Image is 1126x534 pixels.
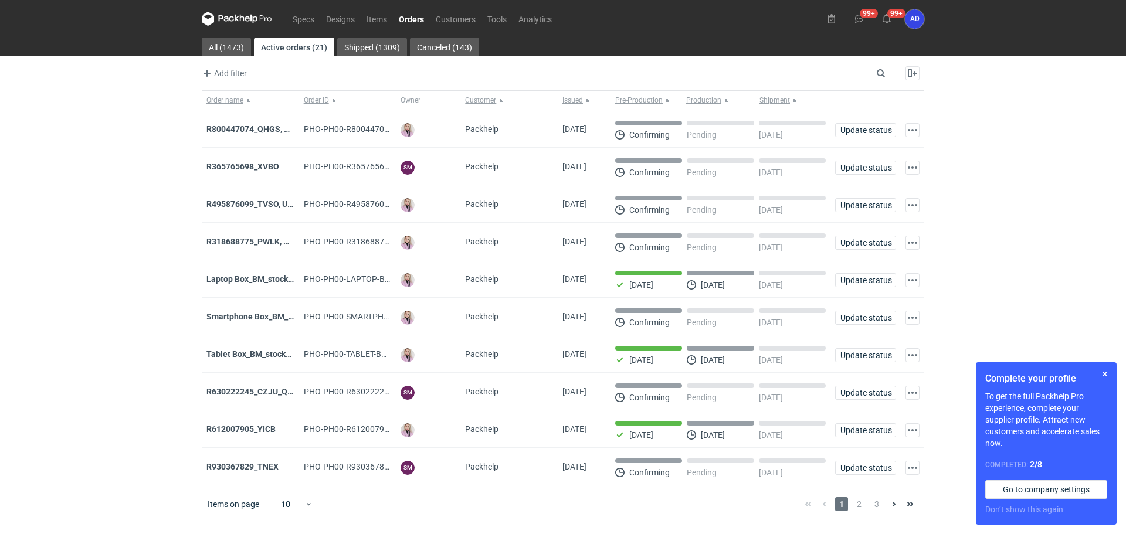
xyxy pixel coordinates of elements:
[840,464,891,472] span: Update status
[401,198,415,212] img: Klaudia Wiśniewska
[905,9,924,29] div: Anita Dolczewska
[1098,367,1112,381] button: Skip for now
[985,458,1107,471] div: Completed:
[835,423,896,437] button: Update status
[200,66,247,80] span: Add filter
[304,199,440,209] span: PHO-PH00-R495876099_TVSO,-UQHI
[905,9,924,29] button: AD
[684,91,757,110] button: Production
[835,386,896,400] button: Update status
[206,199,301,209] a: R495876099_TVSO, UQHI
[759,96,790,105] span: Shipment
[759,205,783,215] p: [DATE]
[870,497,883,511] span: 3
[840,276,891,284] span: Update status
[562,462,586,471] span: 01/10/2025
[687,468,717,477] p: Pending
[465,387,498,396] span: Packhelp
[206,462,279,471] a: R930367829_TNEX
[465,162,498,171] span: Packhelp
[840,389,891,397] span: Update status
[401,161,415,175] figcaption: SM
[465,424,498,434] span: Packhelp
[874,66,911,80] input: Search
[304,424,415,434] span: PHO-PH00-R612007905_YICB
[615,96,663,105] span: Pre-Production
[701,430,725,440] p: [DATE]
[905,386,920,400] button: Actions
[687,130,717,140] p: Pending
[629,393,670,402] p: Confirming
[562,124,586,134] span: 07/10/2025
[430,12,481,26] a: Customers
[401,423,415,437] img: Klaudia Wiśniewska
[835,461,896,475] button: Update status
[562,312,586,321] span: 06/10/2025
[686,96,721,105] span: Production
[401,123,415,137] img: Klaudia Wiśniewska
[757,91,830,110] button: Shipment
[206,312,350,321] a: Smartphone Box_BM_stock_TEST RUN
[410,38,479,56] a: Canceled (143)
[206,162,279,171] a: R365765698_XVBO
[206,274,330,284] a: Laptop Box_BM_stock_TEST RUN
[840,314,891,322] span: Update status
[905,161,920,175] button: Actions
[401,236,415,250] img: Klaudia Wiśniewska
[629,168,670,177] p: Confirming
[835,236,896,250] button: Update status
[759,243,783,252] p: [DATE]
[835,198,896,212] button: Update status
[558,91,611,110] button: Issued
[985,390,1107,449] p: To get the full Packhelp Pro experience, complete your supplier profile. Attract new customers an...
[905,348,920,362] button: Actions
[465,312,498,321] span: Packhelp
[401,386,415,400] figcaption: SM
[629,205,670,215] p: Confirming
[759,130,783,140] p: [DATE]
[905,273,920,287] button: Actions
[401,461,415,475] figcaption: SM
[629,243,670,252] p: Confirming
[465,349,498,359] span: Packhelp
[562,349,586,359] span: 06/10/2025
[701,280,725,290] p: [DATE]
[877,9,896,28] button: 99+
[267,496,305,512] div: 10
[985,480,1107,499] a: Go to company settings
[629,280,653,290] p: [DATE]
[206,349,299,359] a: Tablet Box_BM_stock_01
[905,461,920,475] button: Actions
[840,201,891,209] span: Update status
[202,12,272,26] svg: Packhelp Pro
[401,273,415,287] img: Klaudia Wiśniewska
[206,237,306,246] strong: R318688775_PWLK, WTKU
[304,349,450,359] span: PHO-PH00-TABLET-BOX_BM_STOCK_01
[905,123,920,137] button: Actions
[460,91,558,110] button: Customer
[840,426,891,434] span: Update status
[687,243,717,252] p: Pending
[465,96,496,105] span: Customer
[835,497,848,511] span: 1
[853,497,866,511] span: 2
[840,351,891,359] span: Update status
[840,126,891,134] span: Update status
[562,199,586,209] span: 07/10/2025
[629,130,670,140] p: Confirming
[393,12,430,26] a: Orders
[850,9,869,28] button: 99+
[687,318,717,327] p: Pending
[304,237,446,246] span: PHO-PH00-R318688775_PWLK,-WTKU
[304,274,481,284] span: PHO-PH00-LAPTOP-BOX_BM_STOCK_TEST-RUN
[401,348,415,362] img: Klaudia Wiśniewska
[759,393,783,402] p: [DATE]
[254,38,334,56] a: Active orders (21)
[629,430,653,440] p: [DATE]
[304,124,493,134] span: PHO-PH00-R800447074_QHGS,-NYZC,-DXPA,-QBLZ
[905,236,920,250] button: Actions
[759,168,783,177] p: [DATE]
